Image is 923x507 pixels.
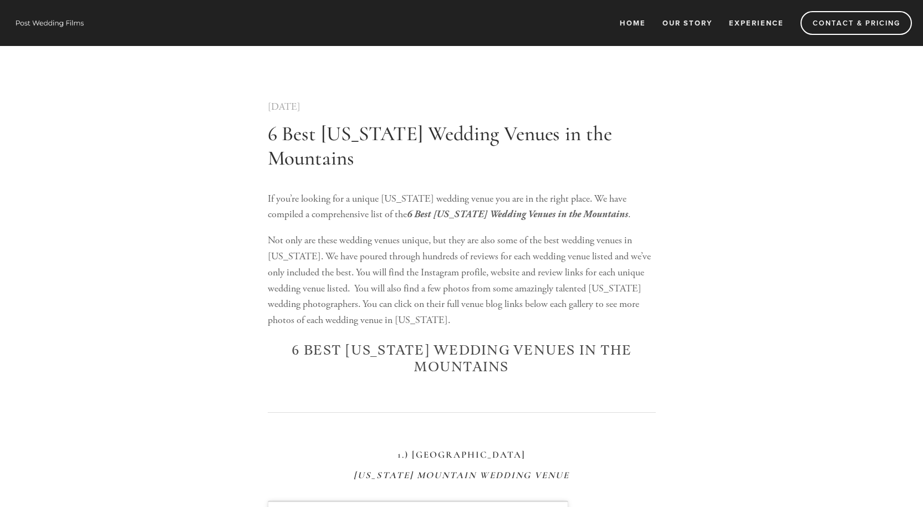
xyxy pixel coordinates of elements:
[268,233,656,329] p: Not only are these wedding venues unique, but they are also some of the best wedding venues in [U...
[655,14,720,32] a: Our Story
[268,191,656,223] p: If you’re looking for a unique [US_STATE] wedding venue you are in the right place. We have compi...
[268,121,612,171] a: 6 Best [US_STATE] Wedding Venues in the Mountains
[268,342,656,376] h2: 6 Best [US_STATE] Wedding Venues in the Mountains
[613,14,653,32] a: Home
[268,100,300,113] a: [DATE]
[722,14,791,32] a: Experience
[407,208,628,220] em: 6 Best [US_STATE] Wedding Venues in the Mountains
[11,14,89,31] img: Wisconsin Wedding Videographer
[800,11,912,35] a: Contact & Pricing
[268,449,656,460] h3: 1.) [GEOGRAPHIC_DATA]
[354,469,569,481] em: [US_STATE] Mountain Wedding Venue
